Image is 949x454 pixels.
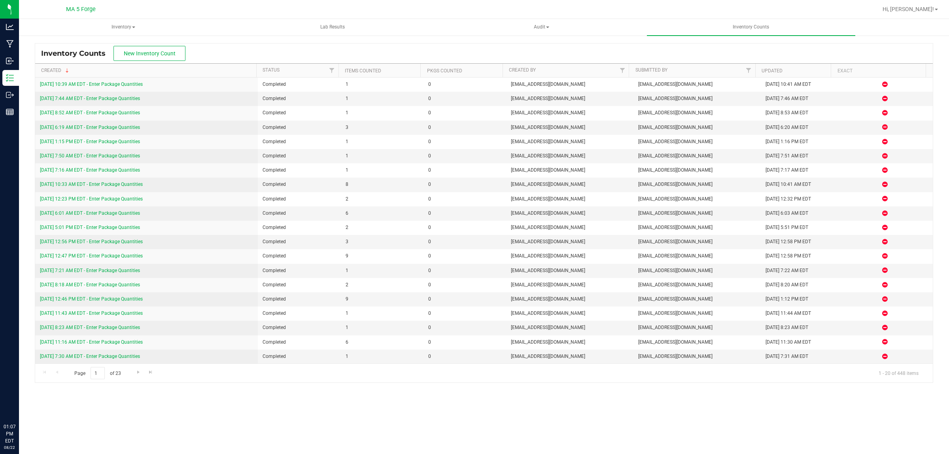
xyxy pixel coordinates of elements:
[438,19,645,35] span: Audit
[638,181,756,188] span: [EMAIL_ADDRESS][DOMAIN_NAME]
[638,152,756,160] span: [EMAIL_ADDRESS][DOMAIN_NAME]
[428,324,501,331] span: 0
[40,325,140,330] a: [DATE] 8:23 AM EDT - Enter Package Quantities
[635,67,667,73] a: Submitted By
[263,339,336,346] span: Completed
[766,267,832,274] div: [DATE] 7:22 AM EDT
[511,166,629,174] span: [EMAIL_ADDRESS][DOMAIN_NAME]
[428,339,501,346] span: 0
[40,282,140,288] a: [DATE] 8:18 AM EDT - Enter Package Quantities
[263,181,336,188] span: Completed
[437,19,646,36] a: Audit
[66,6,96,13] span: MA 5 Forge
[511,353,629,360] span: [EMAIL_ADDRESS][DOMAIN_NAME]
[346,353,419,360] span: 1
[428,95,501,102] span: 0
[346,181,419,188] span: 8
[766,310,832,317] div: [DATE] 11:44 AM EDT
[346,281,419,289] span: 2
[40,339,143,345] a: [DATE] 11:16 AM EDT - Enter Package Quantities
[40,253,143,259] a: [DATE] 12:47 PM EDT - Enter Package Quantities
[346,238,419,246] span: 3
[263,81,336,88] span: Completed
[345,68,381,74] a: Items Counted
[831,64,926,78] th: Exact
[346,152,419,160] span: 1
[346,195,419,203] span: 2
[40,139,140,144] a: [DATE] 1:15 PM EDT - Enter Package Quantities
[511,252,629,260] span: [EMAIL_ADDRESS][DOMAIN_NAME]
[263,252,336,260] span: Completed
[511,124,629,131] span: [EMAIL_ADDRESS][DOMAIN_NAME]
[766,138,832,146] div: [DATE] 1:16 PM EDT
[40,125,140,130] a: [DATE] 6:19 AM EDT - Enter Package Quantities
[346,138,419,146] span: 1
[766,152,832,160] div: [DATE] 7:51 AM EDT
[40,196,143,202] a: [DATE] 12:23 PM EDT - Enter Package Quantities
[263,324,336,331] span: Completed
[638,295,756,303] span: [EMAIL_ADDRESS][DOMAIN_NAME]
[40,310,143,316] a: [DATE] 11:43 AM EDT - Enter Package Quantities
[40,225,140,230] a: [DATE] 5:01 PM EDT - Enter Package Quantities
[40,81,143,87] a: [DATE] 10:39 AM EDT - Enter Package Quantities
[346,81,419,88] span: 1
[41,68,70,73] a: Created
[263,124,336,131] span: Completed
[766,238,832,246] div: [DATE] 12:58 PM EDT
[124,50,176,57] span: New Inventory Count
[6,40,14,48] inline-svg: Manufacturing
[263,210,336,217] span: Completed
[428,353,501,360] span: 0
[6,108,14,116] inline-svg: Reports
[511,95,629,102] span: [EMAIL_ADDRESS][DOMAIN_NAME]
[41,49,113,58] span: Inventory Counts
[511,224,629,231] span: [EMAIL_ADDRESS][DOMAIN_NAME]
[263,281,336,289] span: Completed
[346,295,419,303] span: 9
[766,81,832,88] div: [DATE] 10:41 AM EDT
[325,64,338,77] a: Filter
[511,281,629,289] span: [EMAIL_ADDRESS][DOMAIN_NAME]
[511,181,629,188] span: [EMAIL_ADDRESS][DOMAIN_NAME]
[766,224,832,231] div: [DATE] 5:51 PM EDT
[6,74,14,82] inline-svg: Inventory
[346,95,419,102] span: 1
[263,224,336,231] span: Completed
[346,252,419,260] span: 9
[638,238,756,246] span: [EMAIL_ADDRESS][DOMAIN_NAME]
[638,353,756,360] span: [EMAIL_ADDRESS][DOMAIN_NAME]
[638,166,756,174] span: [EMAIL_ADDRESS][DOMAIN_NAME]
[346,224,419,231] span: 2
[616,64,629,77] a: Filter
[766,195,832,203] div: [DATE] 12:32 PM EDT
[263,95,336,102] span: Completed
[263,138,336,146] span: Completed
[19,19,227,36] a: Inventory
[638,138,756,146] span: [EMAIL_ADDRESS][DOMAIN_NAME]
[6,57,14,65] inline-svg: Inbound
[263,310,336,317] span: Completed
[638,95,756,102] span: [EMAIL_ADDRESS][DOMAIN_NAME]
[872,367,925,379] span: 1 - 20 of 448 items
[346,210,419,217] span: 6
[766,339,832,346] div: [DATE] 11:30 AM EDT
[68,367,127,379] span: Page of 23
[509,67,536,73] a: Created By
[428,252,501,260] span: 0
[145,367,157,378] a: Go to the last page
[40,182,143,187] a: [DATE] 10:33 AM EDT - Enter Package Quantities
[346,124,419,131] span: 3
[511,339,629,346] span: [EMAIL_ADDRESS][DOMAIN_NAME]
[428,109,501,117] span: 0
[762,68,783,74] a: Updated
[766,324,832,331] div: [DATE] 8:23 AM EDT
[40,96,140,101] a: [DATE] 7:44 AM EDT - Enter Package Quantities
[428,152,501,160] span: 0
[511,195,629,203] span: [EMAIL_ADDRESS][DOMAIN_NAME]
[511,267,629,274] span: [EMAIL_ADDRESS][DOMAIN_NAME]
[511,138,629,146] span: [EMAIL_ADDRESS][DOMAIN_NAME]
[766,295,832,303] div: [DATE] 1:12 PM EDT
[346,267,419,274] span: 1
[40,296,143,302] a: [DATE] 12:46 PM EDT - Enter Package Quantities
[263,152,336,160] span: Completed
